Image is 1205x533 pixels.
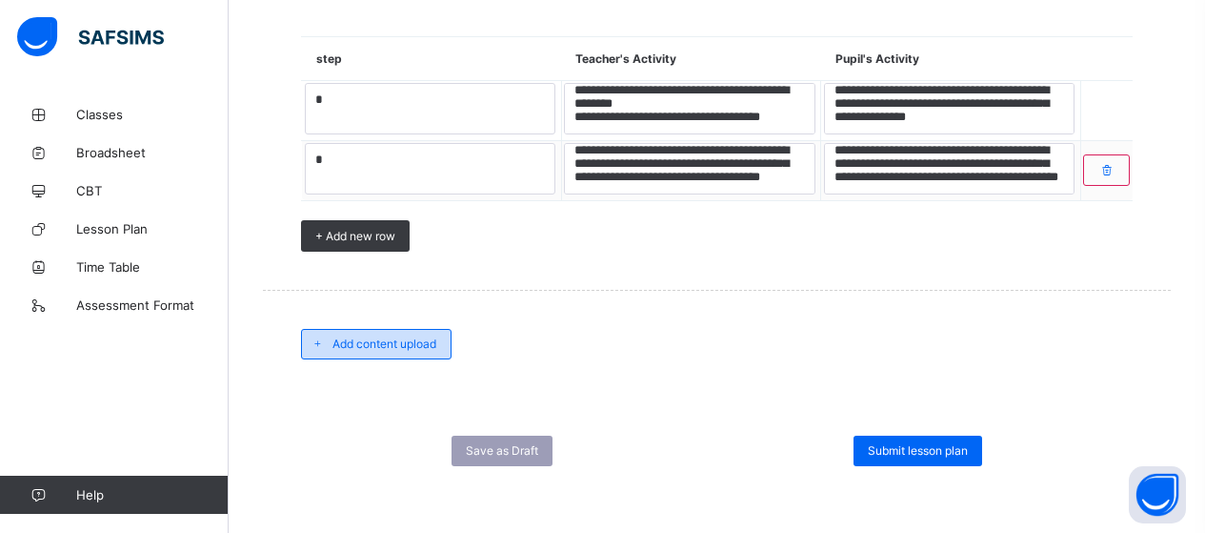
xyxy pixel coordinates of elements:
span: Broadsheet [76,145,229,160]
span: CBT [76,183,229,198]
span: Add content upload [332,337,436,351]
img: safsims [17,17,164,57]
span: + Add new row [315,229,395,243]
th: Teacher's Activity [561,37,821,81]
span: Help [76,487,228,502]
span: Classes [76,107,229,122]
span: Lesson Plan [76,221,229,236]
span: Assessment Format [76,297,229,313]
span: Time Table [76,259,229,275]
span: Submit lesson plan [868,443,968,458]
span: Save as Draft [466,443,538,458]
th: Pupil's Activity [821,37,1081,81]
button: Open asap [1129,466,1186,523]
th: step [302,37,562,81]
